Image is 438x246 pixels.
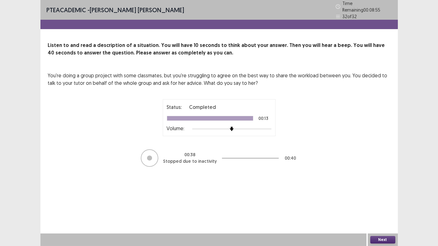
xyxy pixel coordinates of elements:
[230,127,234,131] img: arrow-thumb
[343,13,357,20] p: 32 of 32
[189,103,216,111] p: Completed
[48,42,390,57] p: Listen to and read a description of a situation. You will have 10 seconds to think about your ans...
[167,125,185,132] p: Volume:
[47,6,86,14] span: PTE academic
[48,72,390,87] p: You're doing a group project with some classmates, but you're struggling to agree on the best way...
[47,5,184,15] p: - [PERSON_NAME] [PERSON_NAME]
[285,155,296,161] p: 00 : 40
[185,151,196,158] p: 00 : 38
[167,103,182,111] p: Status:
[163,158,217,165] p: Stopped due to inactivity
[259,116,269,120] p: 00:13
[370,236,395,243] button: Next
